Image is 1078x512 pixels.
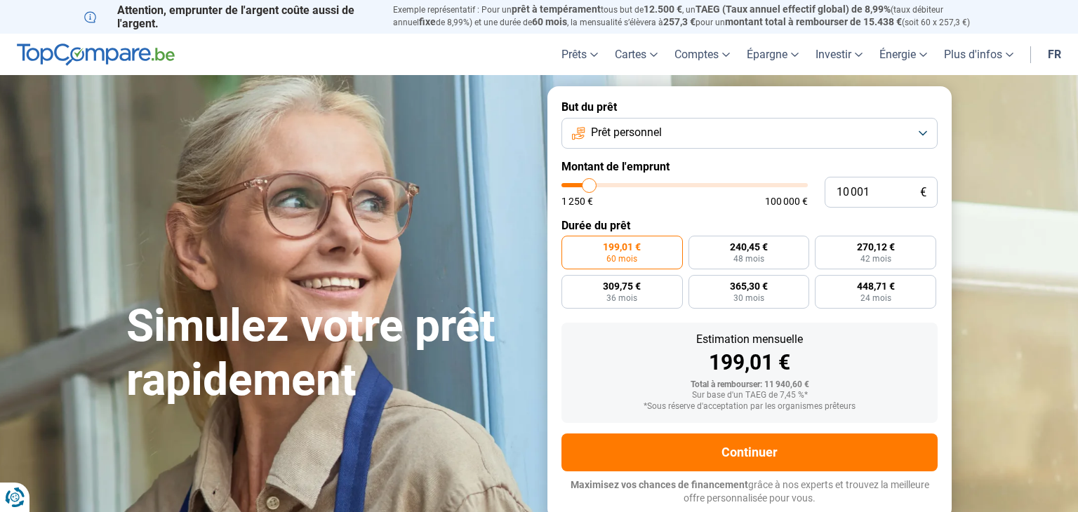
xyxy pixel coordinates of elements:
[857,281,895,291] span: 448,71 €
[393,4,994,29] p: Exemple représentatif : Pour un tous but de , un (taux débiteur annuel de 8,99%) et une durée de ...
[561,118,938,149] button: Prêt personnel
[663,16,696,27] span: 257,3 €
[573,380,926,390] div: Total à rembourser: 11 940,60 €
[561,219,938,232] label: Durée du prêt
[553,34,606,75] a: Prêts
[419,16,436,27] span: fixe
[738,34,807,75] a: Épargne
[644,4,682,15] span: 12.500 €
[561,100,938,114] label: But du prêt
[860,294,891,302] span: 24 mois
[606,255,637,263] span: 60 mois
[561,160,938,173] label: Montant de l'emprunt
[561,196,593,206] span: 1 250 €
[871,34,936,75] a: Énergie
[532,16,567,27] span: 60 mois
[512,4,601,15] span: prêt à tempérament
[765,196,808,206] span: 100 000 €
[606,294,637,302] span: 36 mois
[126,299,531,407] h1: Simulez votre prêt rapidement
[606,34,666,75] a: Cartes
[696,4,891,15] span: TAEG (Taux annuel effectif global) de 8,99%
[725,16,902,27] span: montant total à rembourser de 15.438 €
[807,34,871,75] a: Investir
[730,242,768,252] span: 240,45 €
[936,34,1022,75] a: Plus d'infos
[603,242,641,252] span: 199,01 €
[666,34,738,75] a: Comptes
[573,334,926,345] div: Estimation mensuelle
[84,4,376,30] p: Attention, emprunter de l'argent coûte aussi de l'argent.
[733,294,764,302] span: 30 mois
[860,255,891,263] span: 42 mois
[17,43,175,66] img: TopCompare
[1039,34,1070,75] a: fr
[730,281,768,291] span: 365,30 €
[920,187,926,198] span: €
[733,255,764,263] span: 48 mois
[603,281,641,291] span: 309,75 €
[591,125,662,140] span: Prêt personnel
[857,242,895,252] span: 270,12 €
[573,352,926,373] div: 199,01 €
